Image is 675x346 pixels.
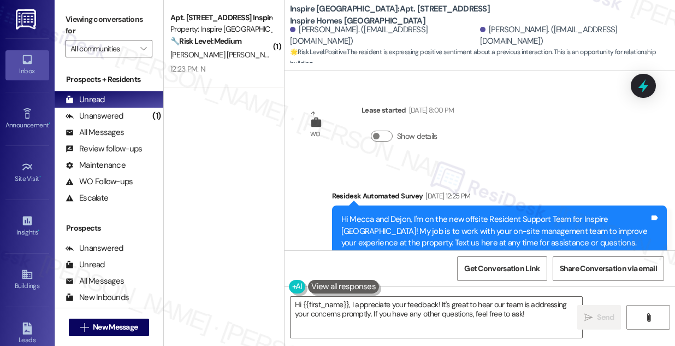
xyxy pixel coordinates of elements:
[553,256,664,281] button: Share Conversation via email
[66,110,123,122] div: Unanswered
[290,3,508,27] b: Inspire [GEOGRAPHIC_DATA]: Apt. [STREET_ADDRESS] Inspire Homes [GEOGRAPHIC_DATA]
[644,313,653,322] i: 
[341,214,650,272] div: Hi Mecca and Dejon, I'm on the new offsite Resident Support Team for Inspire [GEOGRAPHIC_DATA]! M...
[70,40,135,57] input: All communities
[5,158,49,187] a: Site Visit •
[170,50,285,60] span: [PERSON_NAME] [PERSON_NAME]
[66,192,108,204] div: Escalate
[66,176,133,187] div: WO Follow-ups
[597,312,614,323] span: Send
[170,12,271,24] div: Apt. [STREET_ADDRESS] Inspire Homes [GEOGRAPHIC_DATA]
[55,222,163,234] div: Prospects
[577,305,621,330] button: Send
[150,108,163,125] div: (1)
[5,212,49,241] a: Insights •
[39,173,41,181] span: •
[140,44,146,53] i: 
[66,243,123,254] div: Unanswered
[332,190,667,206] div: Residesk Automated Survey
[310,128,321,140] div: WO
[66,94,105,105] div: Unread
[290,24,477,48] div: [PERSON_NAME]. ([EMAIL_ADDRESS][DOMAIN_NAME])
[480,24,667,48] div: [PERSON_NAME]. ([EMAIL_ADDRESS][DOMAIN_NAME])
[66,275,124,287] div: All Messages
[291,297,582,338] textarea: Hi {{first_name}}, I appreciate your feedback! It's great to hear our team is addressing your con...
[464,263,540,274] span: Get Conversation Link
[290,48,346,56] strong: 🌟 Risk Level: Positive
[66,143,142,155] div: Review follow-ups
[5,50,49,80] a: Inbox
[66,127,124,138] div: All Messages
[69,319,150,336] button: New Message
[170,36,241,46] strong: 🔧 Risk Level: Medium
[584,313,593,322] i: 
[560,263,657,274] span: Share Conversation via email
[406,104,454,116] div: [DATE] 8:00 PM
[49,120,50,127] span: •
[423,190,470,202] div: [DATE] 12:25 PM
[66,292,129,303] div: New Inbounds
[55,74,163,85] div: Prospects + Residents
[290,46,675,70] span: : The resident is expressing positive sentiment about a previous interaction. This is an opportun...
[5,265,49,295] a: Buildings
[16,9,38,30] img: ResiDesk Logo
[66,11,152,40] label: Viewing conversations for
[38,227,39,234] span: •
[80,323,88,332] i: 
[397,131,437,142] label: Show details
[66,160,126,171] div: Maintenance
[66,259,105,271] div: Unread
[457,256,547,281] button: Get Conversation Link
[362,104,454,120] div: Lease started
[170,24,271,35] div: Property: Inspire [GEOGRAPHIC_DATA]
[170,64,205,74] div: 12:23 PM: N
[93,321,138,333] span: New Message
